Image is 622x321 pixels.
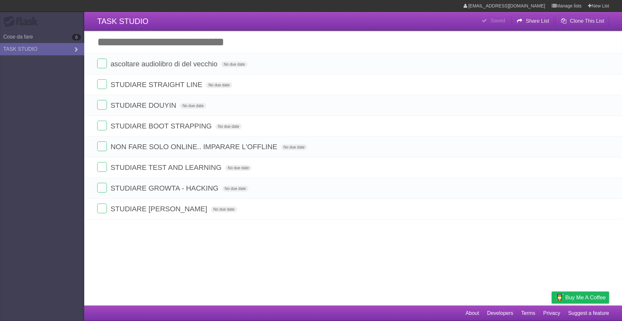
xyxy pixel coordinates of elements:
[552,292,609,304] a: Buy me a coffee
[180,103,206,109] span: No due date
[206,82,232,88] span: No due date
[211,206,237,212] span: No due date
[110,81,204,89] span: STUDIARE STRAIGHT LINE
[555,292,564,303] img: Buy me a coffee
[97,183,107,193] label: Done
[570,100,582,111] label: Star task
[526,18,549,24] b: Share List
[570,79,582,90] label: Star task
[556,15,609,27] button: Clone This List
[225,165,251,171] span: No due date
[490,18,505,23] b: Saved
[110,205,209,213] span: STUDIARE [PERSON_NAME]
[570,121,582,131] label: Star task
[97,121,107,130] label: Done
[565,292,606,303] span: Buy me a coffee
[97,79,107,89] label: Done
[3,16,42,28] div: Flask
[215,124,242,129] span: No due date
[570,18,604,24] b: Clone This List
[521,307,536,319] a: Terms
[110,184,220,192] span: STUDIARE GROWTA - HACKING
[97,204,107,213] label: Done
[487,307,513,319] a: Developers
[222,186,248,192] span: No due date
[568,307,609,319] a: Suggest a feature
[110,101,178,109] span: STUDIARE DOUYIN
[543,307,560,319] a: Privacy
[570,183,582,194] label: Star task
[72,34,81,40] b: 6
[466,307,479,319] a: About
[97,17,148,26] span: TASK STUDIO
[110,163,223,172] span: STUDIARE TEST AND LEARNING
[570,59,582,69] label: Star task
[570,204,582,214] label: Star task
[97,162,107,172] label: Done
[281,144,307,150] span: No due date
[570,141,582,152] label: Star task
[110,122,213,130] span: STUDIARE BOOT STRAPPING
[97,100,107,110] label: Done
[110,143,279,151] span: NON FARE SOLO ONLINE.. IMPARARE L'OFFLINE
[97,59,107,68] label: Done
[221,61,247,67] span: No due date
[570,162,582,173] label: Star task
[97,141,107,151] label: Done
[512,15,554,27] button: Share List
[110,60,219,68] span: ascoltare audiolibro di del vecchio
